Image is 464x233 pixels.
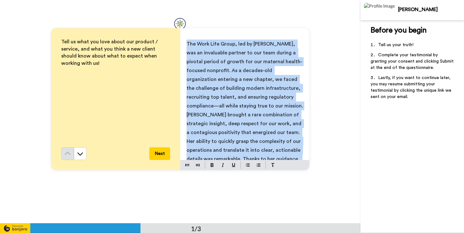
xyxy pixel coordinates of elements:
img: numbered-block.svg [257,162,260,168]
span: Tell us your truth! [378,43,413,47]
img: bold-mark.svg [211,163,214,167]
img: heading-two-block.svg [196,162,200,168]
img: heading-one-block.svg [185,162,189,168]
span: Complete your testimonial by granting your consent and clicking Submit at the end of the question... [371,53,455,70]
span: Before you begin [371,27,426,34]
span: Tell us what you love about our product / service, and what you think a new client should know ab... [61,39,159,66]
img: clear-format.svg [271,163,275,167]
span: [PERSON_NAME] brought a rare combination of strategic insight, deep respect for our work, and a c... [187,112,304,197]
button: Next [149,147,170,160]
span: Lastly, if you want to continue later, you may resume submitting your testimonial by clicking the... [371,76,453,99]
img: Profile Image [364,3,395,9]
img: bulleted-block.svg [246,162,250,168]
img: italic-mark.svg [222,163,224,167]
div: [PERSON_NAME] [398,7,464,13]
img: underline-mark.svg [232,163,235,167]
span: The Work Life Group, led by [PERSON_NAME], was an invaluable partner to our team during a pivotal... [187,41,303,108]
div: 1/3 [181,224,211,233]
